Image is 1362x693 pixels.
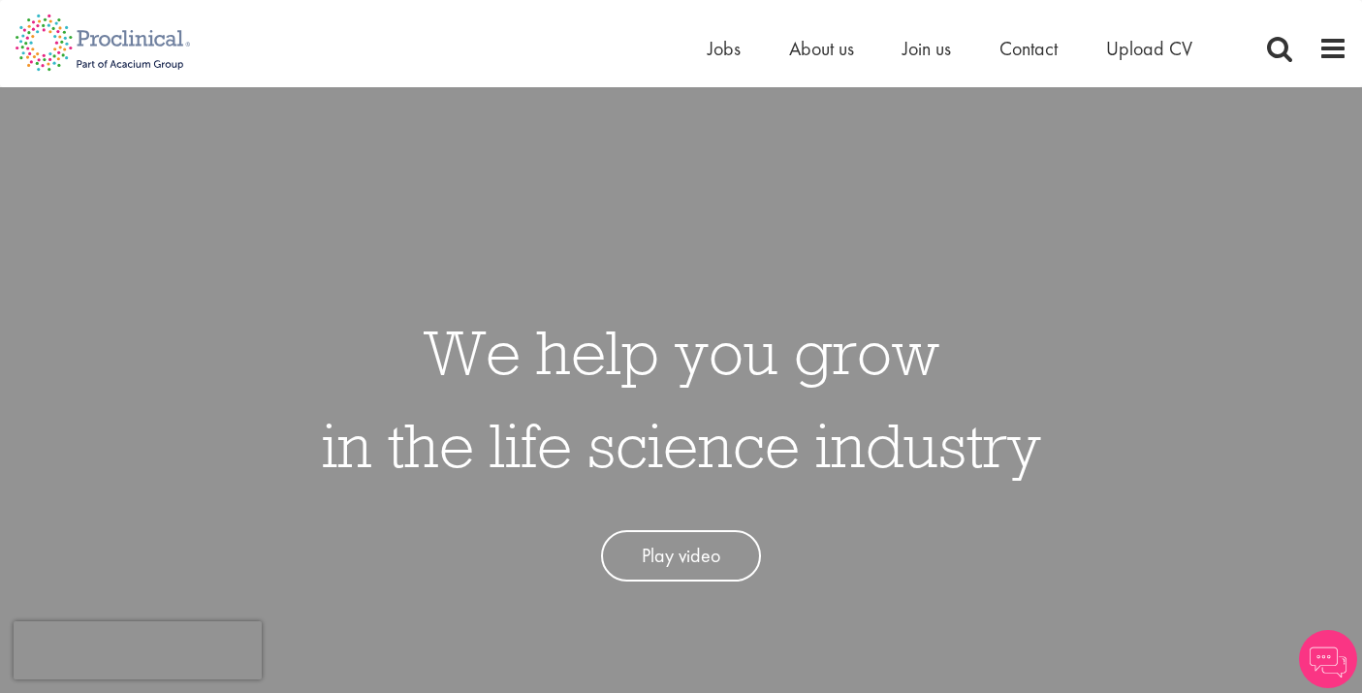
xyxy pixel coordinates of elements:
a: Play video [601,530,761,582]
a: Jobs [708,36,741,61]
a: Contact [999,36,1058,61]
a: Upload CV [1106,36,1192,61]
a: About us [789,36,854,61]
a: Join us [903,36,951,61]
img: Chatbot [1299,630,1357,688]
h1: We help you grow in the life science industry [322,305,1041,491]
